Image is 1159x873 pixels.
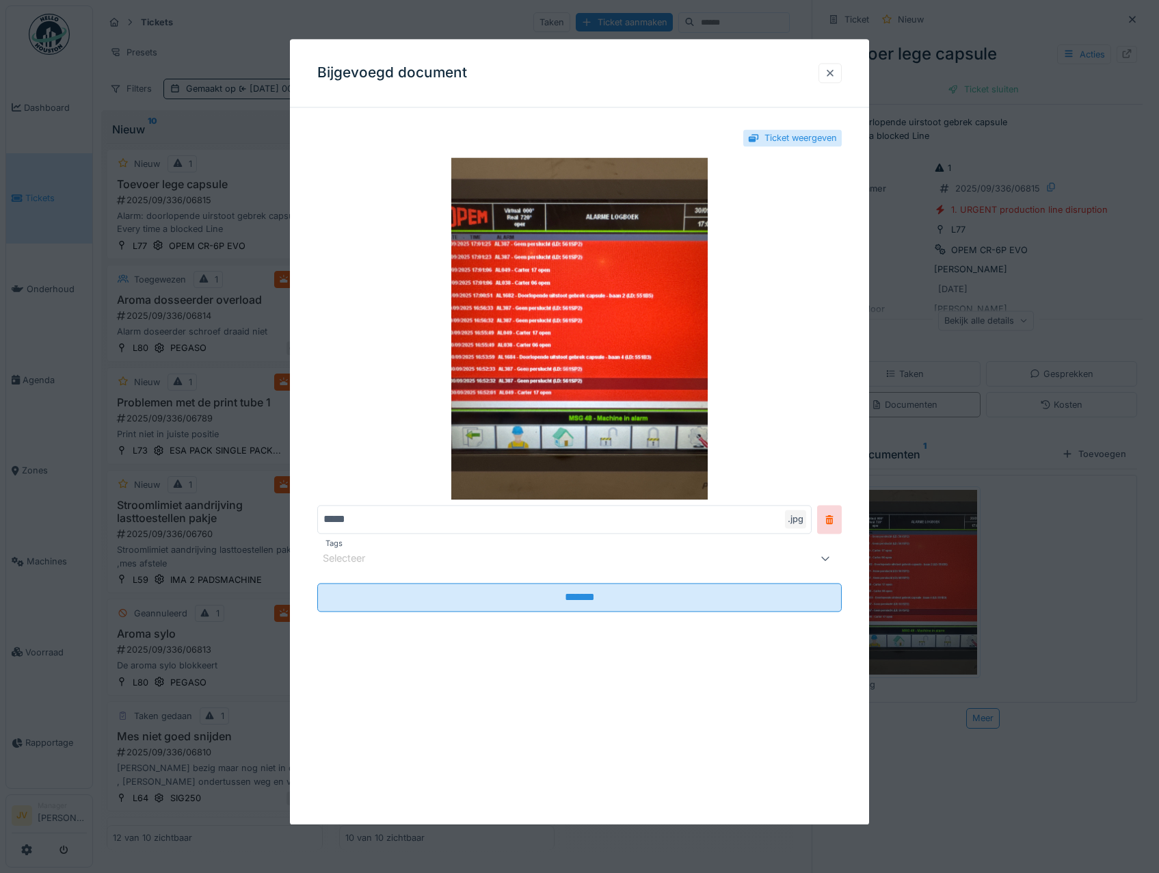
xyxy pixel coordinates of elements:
label: Tags [323,538,345,550]
div: Selecteer [323,551,384,566]
img: 67e280d1-d4e8-4e1b-8a68-acde0a23498e-image.jpg [317,158,842,500]
div: Ticket weergeven [764,131,837,144]
div: .jpg [785,510,806,529]
h3: Bijgevoegd document [317,64,467,81]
